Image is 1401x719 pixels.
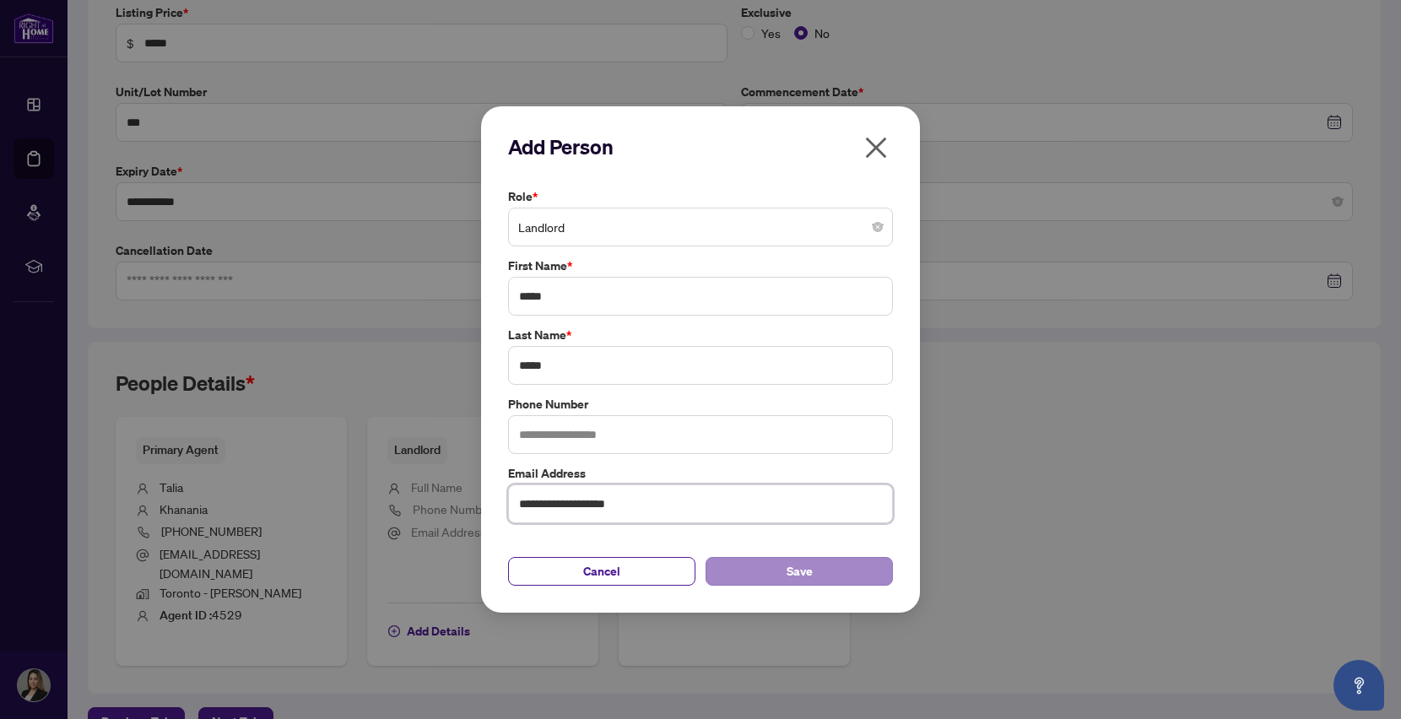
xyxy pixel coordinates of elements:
[873,222,883,232] span: close-circle
[508,326,893,344] label: Last Name
[706,557,893,586] button: Save
[508,395,893,414] label: Phone Number
[583,558,620,585] span: Cancel
[518,211,883,243] span: Landlord
[1333,660,1384,711] button: Open asap
[508,133,893,160] h2: Add Person
[508,257,893,275] label: First Name
[787,558,813,585] span: Save
[508,187,893,206] label: Role
[863,134,890,161] span: close
[508,464,893,483] label: Email Address
[508,557,695,586] button: Cancel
